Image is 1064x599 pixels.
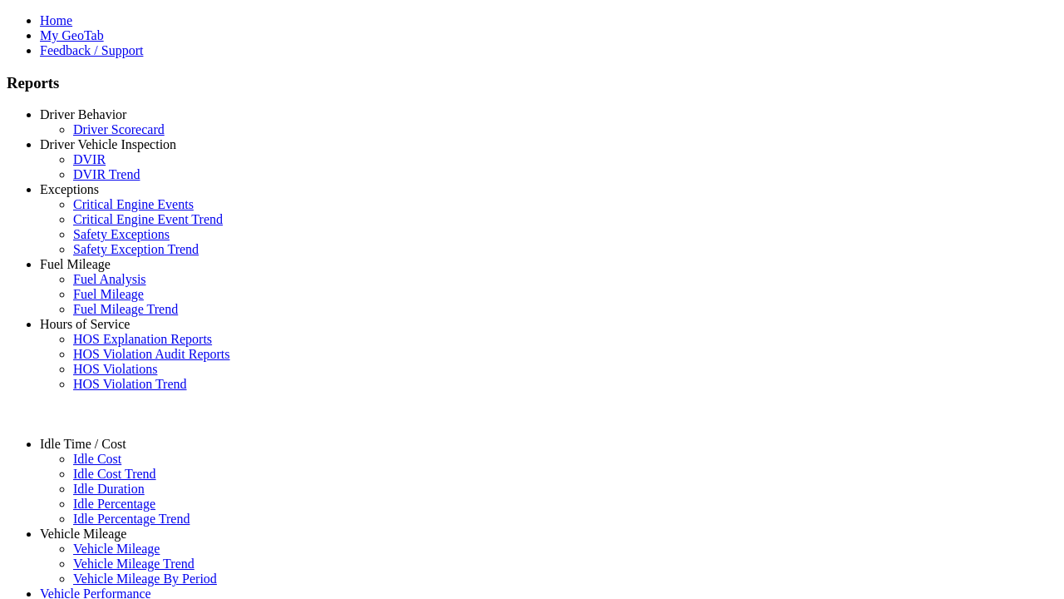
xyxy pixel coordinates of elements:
a: HOS Violation Trend [73,377,187,391]
a: Hours of Service [40,317,130,331]
a: Critical Engine Event Trend [73,212,223,226]
a: Safety Exception Trend [73,242,199,256]
h3: Reports [7,74,1057,92]
a: Vehicle Mileage [40,527,126,541]
a: Home [40,13,72,27]
a: Idle Cost [73,452,121,466]
a: Fuel Mileage [40,257,111,271]
a: HOS Violations [73,362,157,376]
a: Safety Exceptions [73,227,170,241]
a: DVIR Trend [73,167,140,181]
a: Fuel Mileage Trend [73,302,178,316]
a: Idle Time / Cost [40,437,126,451]
a: Critical Engine Events [73,197,194,211]
a: Idle Percentage [73,497,155,511]
a: Vehicle Mileage [73,542,160,556]
a: Driver Vehicle Inspection [40,137,176,151]
a: Feedback / Support [40,43,143,57]
a: DVIR [73,152,106,166]
a: Vehicle Mileage Trend [73,557,195,571]
a: My GeoTab [40,28,104,42]
a: Vehicle Mileage By Period [73,572,217,586]
a: HOS Violation Audit Reports [73,347,230,361]
a: Driver Behavior [40,107,126,121]
a: Fuel Mileage [73,287,144,301]
a: Idle Percentage Trend [73,512,190,526]
a: Fuel Analysis [73,272,146,286]
a: Exceptions [40,182,99,196]
a: Driver Scorecard [73,122,165,136]
a: Idle Cost Trend [73,467,156,481]
a: Idle Duration [73,482,145,496]
a: HOS Explanation Reports [73,332,212,346]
